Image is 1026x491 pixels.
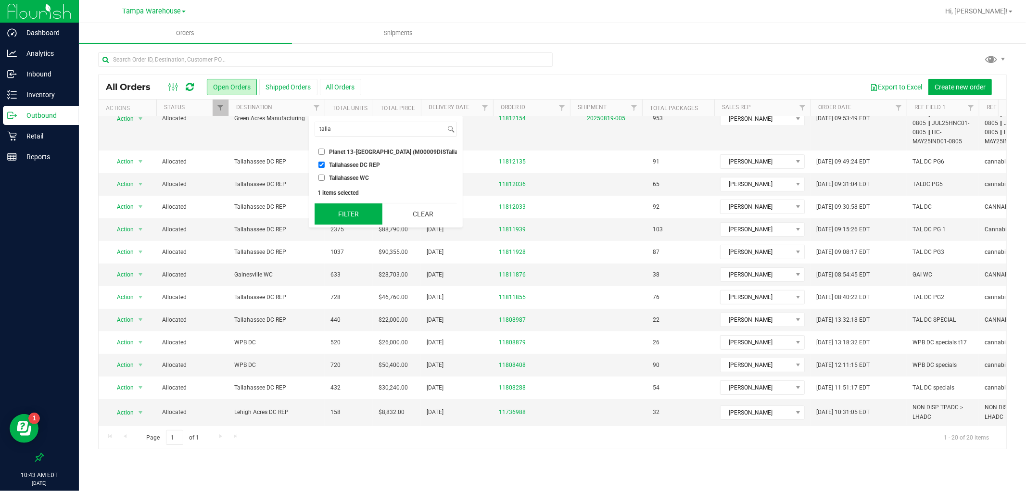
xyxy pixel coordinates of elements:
[330,248,344,257] span: 1037
[330,293,341,302] span: 728
[985,270,1013,279] span: CANNABIS
[315,122,445,136] input: Search
[985,202,1013,212] span: CANNABIS
[985,383,1009,392] span: cannabis
[816,114,870,123] span: [DATE] 09:53:49 EDT
[330,383,341,392] span: 432
[499,248,526,257] a: 11811928
[162,202,223,212] span: Allocated
[427,338,443,347] span: [DATE]
[499,293,526,302] a: 11811855
[721,223,792,236] span: [PERSON_NAME]
[108,223,134,236] span: Action
[935,83,986,91] span: Create new order
[329,162,380,168] span: Tallahassee DC REP
[7,111,17,120] inline-svg: Outbound
[318,149,325,155] input: Planet 13-[GEOGRAPHIC_DATA] (M00009DISTallahassee001)
[587,115,625,122] a: 20250819-005
[135,336,147,349] span: select
[912,180,943,189] span: TALDC PG5
[721,177,792,191] span: [PERSON_NAME]
[427,315,443,325] span: [DATE]
[17,151,75,163] p: Reports
[721,268,792,281] span: [PERSON_NAME]
[7,28,17,38] inline-svg: Dashboard
[987,104,1018,111] a: Ref Field 2
[162,270,223,279] span: Allocated
[106,105,152,112] div: Actions
[721,358,792,372] span: [PERSON_NAME]
[162,408,223,417] span: Allocated
[912,270,932,279] span: GAI WC
[816,315,870,325] span: [DATE] 13:32:18 EDT
[108,177,134,191] span: Action
[914,104,946,111] a: Ref Field 1
[648,336,664,350] span: 26
[650,105,698,112] a: Total Packages
[108,381,134,394] span: Action
[234,383,319,392] span: Tallahassee DC REP
[164,104,185,111] a: Status
[379,408,405,417] span: $8,832.00
[912,225,946,234] span: TAL DC PG 1
[912,383,954,392] span: TAL DC specials
[135,406,147,419] span: select
[17,48,75,59] p: Analytics
[162,338,223,347] span: Allocated
[138,430,207,445] span: Page of 1
[912,157,944,166] span: TAL DC PG6
[928,79,992,95] button: Create new order
[207,79,257,95] button: Open Orders
[795,100,811,116] a: Filter
[816,338,870,347] span: [DATE] 13:18:32 EDT
[499,180,526,189] a: 11812036
[317,189,454,196] div: 1 items selected
[7,49,17,58] inline-svg: Analytics
[389,203,457,225] button: Clear
[135,200,147,214] span: select
[213,100,228,116] a: Filter
[98,52,553,67] input: Search Order ID, Destination, Customer PO...
[330,338,341,347] span: 520
[292,23,505,43] a: Shipments
[234,293,319,302] span: Tallahassee DC REP
[162,293,223,302] span: Allocated
[816,383,870,392] span: [DATE] 11:51:17 EDT
[427,225,443,234] span: [DATE]
[4,471,75,479] p: 10:43 AM EDT
[234,157,319,166] span: Tallahassee DC REP
[499,408,526,417] a: 11736988
[234,114,319,123] span: Green Acres Manufacturing
[7,131,17,141] inline-svg: Retail
[912,248,944,257] span: TAL DC PG3
[721,313,792,327] span: [PERSON_NAME]
[379,293,408,302] span: $46,760.00
[234,248,319,257] span: Tallahassee DC REP
[499,315,526,325] a: 11808987
[891,100,907,116] a: Filter
[108,290,134,304] span: Action
[721,112,792,126] span: [PERSON_NAME]
[108,155,134,168] span: Action
[135,245,147,259] span: select
[330,408,341,417] span: 158
[816,408,870,417] span: [DATE] 10:31:05 EDT
[162,248,223,257] span: Allocated
[648,177,664,191] span: 65
[318,175,325,181] input: Tallahassee WC
[379,248,408,257] span: $90,355.00
[379,225,408,234] span: $88,790.00
[721,336,792,349] span: [PERSON_NAME]
[236,104,272,111] a: Destination
[554,100,570,116] a: Filter
[648,290,664,304] span: 76
[648,381,664,395] span: 54
[499,225,526,234] a: 11811939
[234,361,319,370] span: WPB DC
[816,361,870,370] span: [DATE] 12:11:15 EDT
[162,180,223,189] span: Allocated
[4,479,75,487] p: [DATE]
[864,79,928,95] button: Export to Excel
[318,162,325,168] input: Tallahassee DC REP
